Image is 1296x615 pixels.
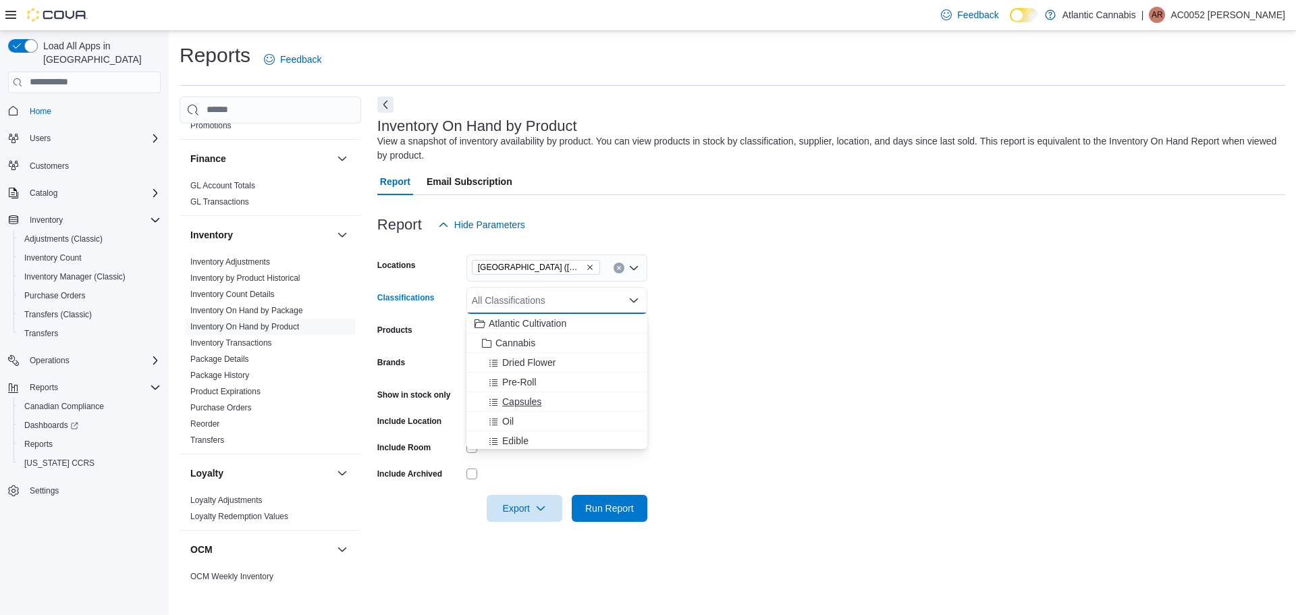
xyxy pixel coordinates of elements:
img: Cova [27,8,88,22]
button: Customers [3,156,166,176]
div: Inventory [180,254,361,454]
span: Cannabis [495,336,535,350]
button: Settings [3,481,166,500]
button: Reports [13,435,166,454]
h1: Reports [180,42,250,69]
button: Purchase Orders [13,286,166,305]
span: Feedback [957,8,998,22]
span: Loyalty Redemption Values [190,511,288,522]
button: Adjustments (Classic) [13,230,166,248]
span: Transfers [19,325,161,342]
a: Settings [24,483,64,499]
button: Inventory [190,228,331,242]
button: Reports [3,378,166,397]
button: Next [377,97,394,113]
span: Settings [30,485,59,496]
p: | [1141,7,1144,23]
span: Inventory Manager (Classic) [24,271,126,282]
a: Purchase Orders [190,403,252,412]
h3: Inventory On Hand by Product [377,118,577,134]
span: Inventory [30,215,63,225]
span: Atlantic Cultivation [489,317,566,330]
span: Inventory Manager (Classic) [19,269,161,285]
span: OCM Weekly Inventory [190,571,273,582]
button: Inventory [334,227,350,243]
button: Loyalty [190,466,331,480]
button: Inventory Manager (Classic) [13,267,166,286]
div: AC0052 Rice Tanita [1149,7,1165,23]
button: Canadian Compliance [13,397,166,416]
label: Include Archived [377,469,442,479]
a: Home [24,103,57,119]
a: Canadian Compliance [19,398,109,415]
span: Reports [24,439,53,450]
a: Inventory Adjustments [190,257,270,267]
a: Transfers [190,435,224,445]
label: Locations [377,260,416,271]
span: Adjustments (Classic) [24,234,103,244]
span: Promotions [190,120,232,131]
button: Run Report [572,495,647,522]
input: Dark Mode [1010,8,1038,22]
h3: Loyalty [190,466,223,480]
span: Product Expirations [190,386,261,397]
button: Capsules [466,392,647,412]
span: Package Details [190,354,249,365]
span: Transfers (Classic) [19,306,161,323]
a: Inventory Count Details [190,290,275,299]
span: Hide Parameters [454,218,525,232]
span: [GEOGRAPHIC_DATA] ([GEOGRAPHIC_DATA][PERSON_NAME]) [478,261,583,274]
span: Capsules [502,395,541,408]
a: Loyalty Adjustments [190,496,263,505]
span: Purchase Orders [24,290,86,301]
span: AR [1152,7,1163,23]
button: Export [487,495,562,522]
a: Inventory On Hand by Package [190,306,303,315]
span: Dark Mode [1010,22,1010,23]
span: Inventory [24,212,161,228]
a: Feedback [936,1,1004,28]
a: Inventory by Product Historical [190,273,300,283]
span: Dashboards [19,417,161,433]
span: Transfers (Classic) [24,309,92,320]
button: Close list of options [628,295,639,306]
a: Package Details [190,354,249,364]
span: Customers [24,157,161,174]
a: Inventory On Hand by Product [190,322,299,331]
span: Email Subscription [427,168,512,195]
button: Users [24,130,56,146]
span: Users [30,133,51,144]
button: Hide Parameters [433,211,531,238]
a: Transfers [19,325,63,342]
span: Inventory Count [24,252,82,263]
button: Dried Flower [466,353,647,373]
nav: Complex example [8,96,161,536]
span: Purchase Orders [190,402,252,413]
button: Open list of options [628,263,639,273]
label: Products [377,325,412,336]
span: Edible [502,434,529,448]
a: Purchase Orders [19,288,91,304]
a: Adjustments (Classic) [19,231,108,247]
button: Operations [3,351,166,370]
span: Canadian Compliance [24,401,104,412]
a: Inventory Manager (Classic) [19,269,131,285]
span: Adjustments (Classic) [19,231,161,247]
button: Cannabis [466,333,647,353]
span: Package History [190,370,249,381]
span: Inventory Count Details [190,289,275,300]
span: Customers [30,161,69,171]
button: Clear input [614,263,624,273]
a: Product Expirations [190,387,261,396]
span: Inventory by Product Historical [190,273,300,284]
button: Transfers [13,324,166,343]
button: [US_STATE] CCRS [13,454,166,473]
span: Transfers [24,328,58,339]
span: Reports [24,379,161,396]
label: Brands [377,357,405,368]
span: Report [380,168,410,195]
span: GL Account Totals [190,180,255,191]
a: Reorder [190,419,219,429]
button: Remove Water Street (St. John's) from selection in this group [586,263,594,271]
